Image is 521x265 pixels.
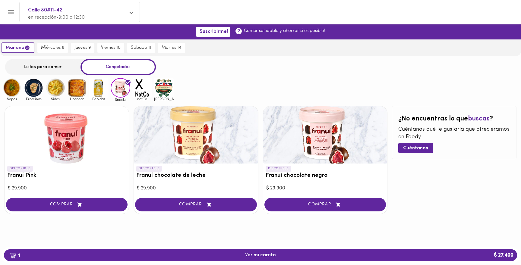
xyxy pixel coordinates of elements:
[28,6,125,14] span: Calle 80#11-42
[2,78,22,98] img: Sopas
[132,97,152,101] span: notCo
[4,249,517,261] button: 1Ver mi carrito$ 27.400
[28,15,85,20] span: en recepción • 9:00 a 12:30
[67,78,87,98] img: Hornear
[136,166,162,171] p: DISPONIBLE
[14,202,120,207] span: COMPRAR
[9,253,16,259] img: cart.png
[6,45,30,51] span: mañana
[143,202,249,207] span: COMPRAR
[134,106,258,164] div: Franuí chocolate de leche
[272,202,378,207] span: COMPRAR
[244,28,325,34] p: Comer saludable y ahorrar si es posible!
[398,143,433,153] button: Cuéntanos
[158,43,185,53] button: martes 14
[263,106,387,164] div: Franuí chocolate negro
[8,185,126,192] div: $ 29.900
[196,27,230,36] button: ¡Suscribirme!
[37,43,68,53] button: miércoles 8
[154,78,174,98] img: mullens
[5,59,81,75] div: Listos para comer
[101,45,121,51] span: viernes 10
[266,173,385,179] h3: Franuí chocolate negro
[266,185,384,192] div: $ 29.900
[154,97,174,101] span: [PERSON_NAME]
[127,43,155,53] button: sábado 11
[398,115,510,123] h2: ¿No encuentras lo que ?
[97,43,124,53] button: viernes 10
[486,230,515,259] iframe: Messagebird Livechat Widget
[7,173,126,179] h3: Franui Pink
[2,42,34,53] button: mañana
[266,166,291,171] p: DISPONIBLE
[198,29,228,35] span: ¡Suscribirme!
[398,126,510,141] p: Cuéntanos qué te gustaría que ofreciéramos en Foody
[46,78,65,98] img: Sides
[4,5,18,20] button: Menu
[6,251,24,259] b: 1
[89,97,109,101] span: Bebidas
[111,78,130,98] img: Snacks
[264,198,386,211] button: COMPRAR
[468,115,490,122] span: buscas
[74,45,91,51] span: jueves 9
[111,98,130,101] span: Snacks
[132,78,152,98] img: notCo
[67,97,87,101] span: Hornear
[89,78,109,98] img: Bebidas
[5,106,129,164] div: Franui Pink
[24,97,43,101] span: Proteinas
[162,45,182,51] span: martes 14
[403,145,428,151] span: Cuéntanos
[81,59,156,75] div: Congelados
[245,252,276,258] span: Ver mi carrito
[6,198,128,211] button: COMPRAR
[7,166,33,171] p: DISPONIBLE
[41,45,64,51] span: miércoles 8
[46,97,65,101] span: Sides
[136,173,255,179] h3: Franuí chocolate de leche
[137,185,255,192] div: $ 29.900
[24,78,43,98] img: Proteinas
[71,43,94,53] button: jueves 9
[135,198,257,211] button: COMPRAR
[2,97,22,101] span: Sopas
[131,45,151,51] span: sábado 11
